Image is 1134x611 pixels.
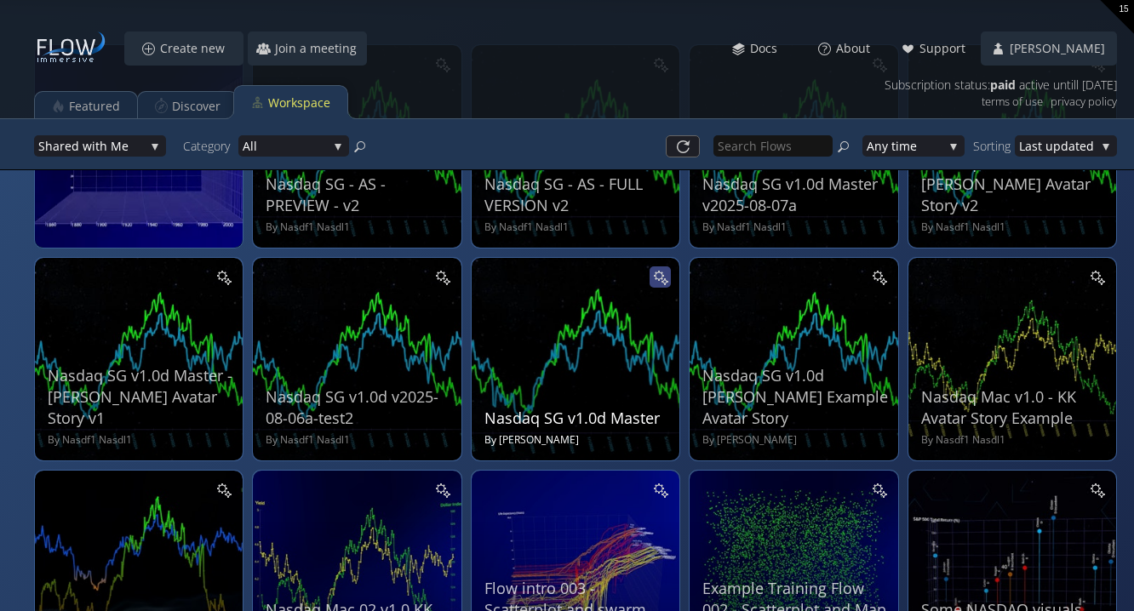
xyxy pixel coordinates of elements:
[867,135,899,157] span: Any ti
[973,135,1015,157] div: Sorting
[65,135,145,157] span: ed with Me
[38,135,65,157] span: Shar
[835,40,880,57] span: About
[183,135,238,157] div: Category
[266,386,452,429] div: Nasdaq SG v1.0d v2025-08-06a-test2
[921,220,1108,235] div: By Nasdf1 Nasdl1
[702,174,889,216] div: Nasdaq SG v1.0d Master v2025-08-07a
[159,40,235,57] span: Create new
[919,40,976,57] span: Support
[48,365,234,430] div: Nasdaq SG v1.0d Master - [PERSON_NAME] Avatar Story v1
[1032,135,1096,157] span: st updated
[266,433,452,448] div: By Nasdf1 Nasdl1
[1009,40,1115,57] span: [PERSON_NAME]
[69,90,120,123] div: Featured
[713,135,833,157] input: Search Flows
[899,135,943,157] span: me
[702,365,889,430] div: Nasdaq SG v1.0d [PERSON_NAME] Example Avatar Story
[274,40,367,57] span: Join a meeting
[266,174,452,216] div: Nasdaq SG - AS - PREVIEW - v2
[268,87,330,119] div: Workspace
[982,91,1043,112] a: terms of use
[702,220,889,235] div: By Nasdf1 Nasdl1
[1051,91,1117,112] a: privacy policy
[921,152,1108,217] div: Nasdaq SG v1.0d Master - [PERSON_NAME] Avatar Story v2
[48,433,234,448] div: By Nasdf1 Nasdl1
[749,40,787,57] span: Docs
[1019,135,1032,157] span: La
[266,220,452,235] div: By Nasdf1 Nasdl1
[921,433,1108,448] div: By Nasdf1 Nasdl1
[484,174,671,216] div: Nasdaq SG - AS - FULL VERSION v2
[172,90,220,123] div: Discover
[484,408,671,429] div: Nasdaq SG v1.0d Master
[484,433,671,448] div: By [PERSON_NAME]
[921,386,1108,429] div: Nasdaq Mac v1.0 - KK Avatar Story Example
[702,433,889,448] div: By [PERSON_NAME]
[484,220,671,235] div: By Nasdf1 Nasdl1
[243,135,328,157] span: All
